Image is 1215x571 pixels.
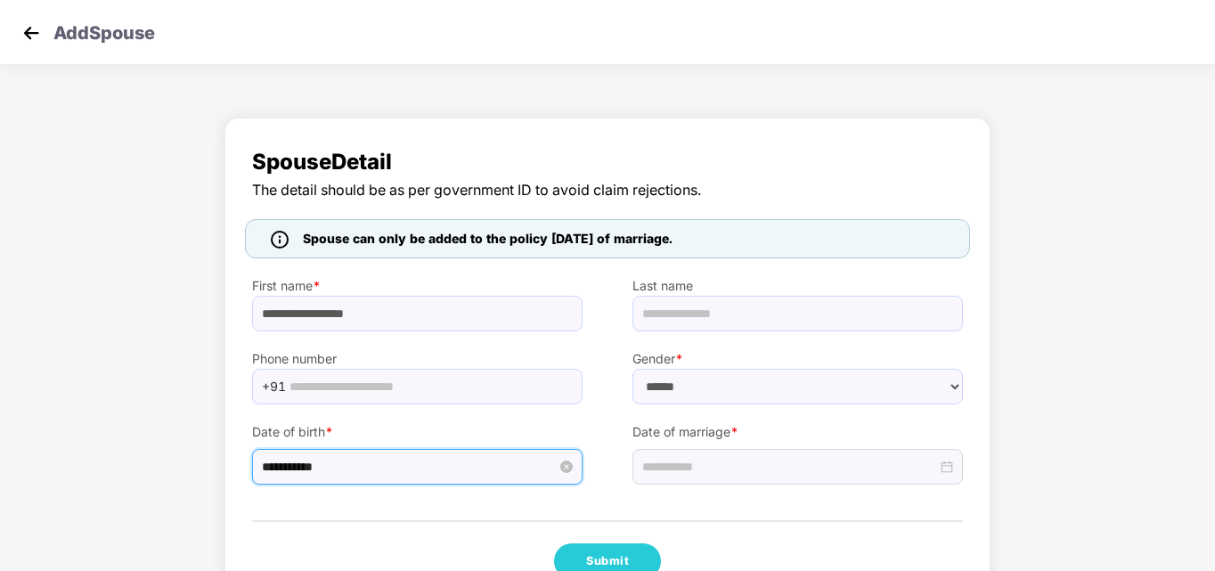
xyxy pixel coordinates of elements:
[53,20,155,41] p: Add Spouse
[252,145,963,179] span: Spouse Detail
[18,20,45,46] img: svg+xml;base64,PHN2ZyB4bWxucz0iaHR0cDovL3d3dy53My5vcmcvMjAwMC9zdmciIHdpZHRoPSIzMCIgaGVpZ2h0PSIzMC...
[632,349,963,369] label: Gender
[303,229,673,249] span: Spouse can only be added to the policy [DATE] of marriage.
[560,461,573,473] span: close-circle
[252,179,963,201] span: The detail should be as per government ID to avoid claim rejections.
[632,422,963,442] label: Date of marriage
[262,373,286,400] span: +91
[252,276,583,296] label: First name
[271,231,289,249] img: icon
[252,349,583,369] label: Phone number
[632,276,963,296] label: Last name
[252,422,583,442] label: Date of birth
